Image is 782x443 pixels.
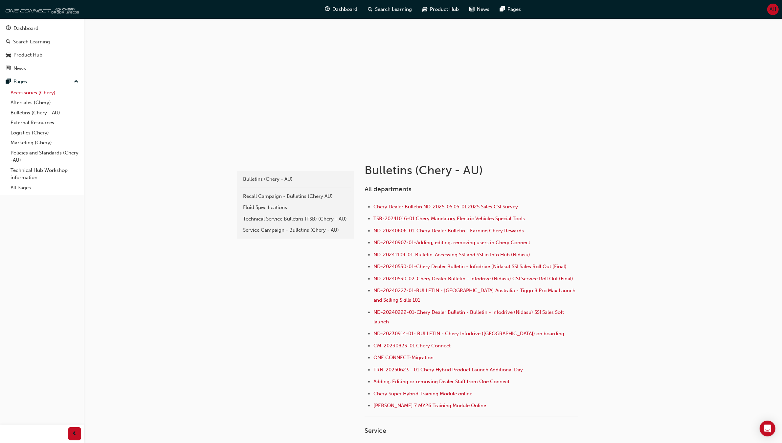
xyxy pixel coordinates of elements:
[375,6,412,13] span: Search Learning
[8,98,81,108] a: Aftersales (Chery)
[365,185,412,193] span: All departments
[8,138,81,148] a: Marketing (Chery)
[373,216,525,221] a: TSB-20241016-01 Chery Mandatory Electric Vehicles Special Tools
[464,3,495,16] a: news-iconNews
[240,191,351,202] a: Recall Campaign - Bulletins (Chery AU)
[13,51,42,59] div: Product Hub
[373,403,486,408] a: [PERSON_NAME] 7 MY26 Training Module Online
[373,276,573,282] a: ND-20240530-02-Chery Dealer Bulletin - Infodrive (Nidasu) CSI Service Roll Out (Final)
[72,430,77,438] span: prev-icon
[495,3,526,16] a: pages-iconPages
[373,309,565,325] a: ND-20240222-01-Chery Dealer Bulletin - Bulletin - Infodrive (Nidasu) SSI Sales Soft launch
[3,21,81,76] button: DashboardSearch LearningProduct HubNews
[6,66,11,72] span: news-icon
[417,3,464,16] a: car-iconProduct Hub
[373,288,577,303] a: ND-20240227-01-BULLETIN - [GEOGRAPHIC_DATA] Australia - Tiggo 8 Pro Max Launch and Selling Skills...
[240,202,351,213] a: Fluid Specifications
[74,78,78,86] span: up-icon
[373,331,564,337] a: ND-20230914-01- BULLETIN - Chery Infodrive ([GEOGRAPHIC_DATA]) on boarding
[13,78,27,85] div: Pages
[500,5,505,13] span: pages-icon
[3,62,81,75] a: News
[6,52,11,58] span: car-icon
[8,183,81,193] a: All Pages
[368,5,373,13] span: search-icon
[3,22,81,35] a: Dashboard
[243,215,348,223] div: Technical Service Bulletins (TSB) (Chery - AU)
[373,379,509,385] a: Adding, Editing or removing Dealer Staff from One Connect
[373,228,524,234] a: ND-20240606-01-Chery Dealer Bulletin - Earning Chery Rewards
[333,6,358,13] span: Dashboard
[365,427,386,434] span: Service
[8,118,81,128] a: External Resources
[8,148,81,165] a: Policies and Standards (Chery -AU)
[477,6,490,13] span: News
[13,38,50,46] div: Search Learning
[373,252,530,258] a: ND-20241109-01-Bulletin-Accessing SSI and SSI in Info Hub (Nidasu)
[373,204,518,210] a: Chery Dealer Bulletin ND-2025-05.05-01 2025 Sales CSI Survey
[325,5,330,13] span: guage-icon
[243,175,348,183] div: Bulletins (Chery - AU)
[3,36,81,48] a: Search Learning
[6,79,11,85] span: pages-icon
[767,4,779,15] button: AH
[3,49,81,61] a: Product Hub
[373,264,567,269] a: ND-20240530-01-Chery Dealer Bulletin - Infodrive (Nidasu) SSI Sales Roll Out (Final)
[6,39,11,45] span: search-icon
[365,163,580,177] h1: Bulletins (Chery - AU)
[470,5,475,13] span: news-icon
[3,76,81,88] button: Pages
[240,213,351,225] a: Technical Service Bulletins (TSB) (Chery - AU)
[363,3,417,16] a: search-iconSearch Learning
[508,6,521,13] span: Pages
[8,128,81,138] a: Logistics (Chery)
[3,3,79,16] img: oneconnect
[770,6,776,13] span: AH
[243,226,348,234] div: Service Campaign - Bulletins (Chery - AU)
[8,88,81,98] a: Accessories (Chery)
[13,25,38,32] div: Dashboard
[240,224,351,236] a: Service Campaign - Bulletins (Chery - AU)
[373,343,451,349] a: CM-20230823-01 Chery Connect
[243,204,348,211] div: Fluid Specifications
[8,108,81,118] a: Bulletins (Chery - AU)
[320,3,363,16] a: guage-iconDashboard
[760,421,775,436] div: Open Intercom Messenger
[243,193,348,200] div: Recall Campaign - Bulletins (Chery AU)
[373,355,434,361] a: ONE CONNECT-Migration
[13,65,26,72] div: News
[373,367,523,373] a: TRN-20250623 - 01 Chery Hybrid Product Launch Additional Day
[240,174,351,185] a: Bulletins (Chery - AU)
[8,165,81,183] a: Technical Hub Workshop information
[373,240,530,245] a: ND-20240907-01-Adding, editing, removing users in Chery Connect
[423,5,428,13] span: car-icon
[430,6,459,13] span: Product Hub
[6,26,11,32] span: guage-icon
[373,391,472,397] a: Chery Super Hybrid Training Module online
